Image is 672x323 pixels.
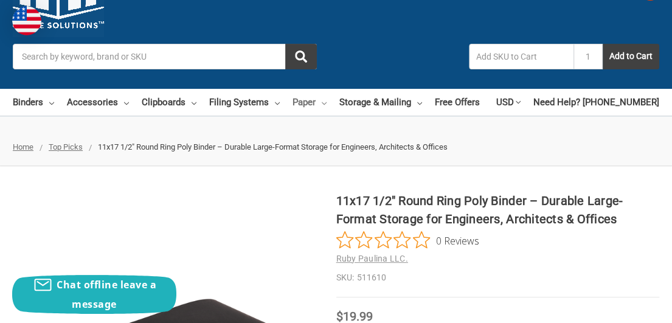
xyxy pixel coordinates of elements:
span: 0 Reviews [436,231,479,249]
button: Chat offline leave a message [12,275,176,314]
h1: 11x17 1/2" Round Ring Poly Binder – Durable Large-Format Storage for Engineers, Architects & Offices [336,192,660,228]
dd: 511610 [336,271,660,284]
a: Filing Systems [209,89,280,116]
span: Chat offline leave a message [57,278,156,311]
button: Add to Cart [603,44,659,69]
a: Accessories [67,89,129,116]
a: Home [13,142,33,151]
a: Need Help? [PHONE_NUMBER] [533,89,659,116]
a: Top Picks [49,142,83,151]
a: Binders [13,89,54,116]
a: USD [496,89,521,116]
span: 11x17 1/2" Round Ring Poly Binder – Durable Large-Format Storage for Engineers, Architects & Offices [98,142,448,151]
input: Add SKU to Cart [469,44,573,69]
a: Free Offers [435,89,480,116]
a: Ruby Paulina LLC. [336,254,408,263]
a: Clipboards [142,89,196,116]
button: Rated 0 out of 5 stars from 0 reviews. Jump to reviews. [336,231,479,249]
a: Paper [293,89,327,116]
dt: SKU: [336,271,354,284]
a: Storage & Mailing [339,89,422,116]
input: Search by keyword, brand or SKU [13,44,317,69]
img: duty and tax information for United States [12,6,41,35]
